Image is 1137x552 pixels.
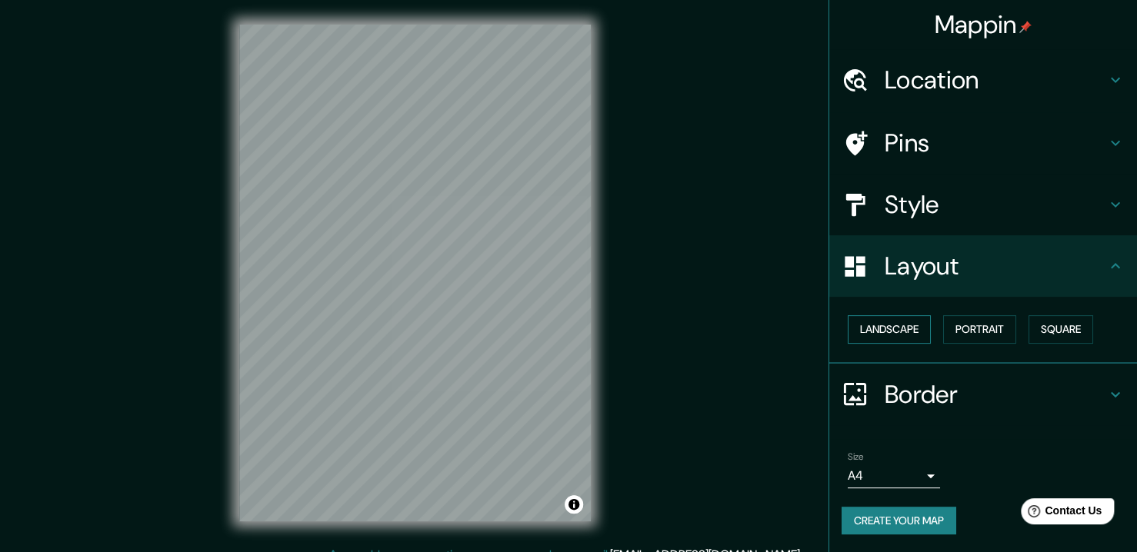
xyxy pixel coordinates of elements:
h4: Pins [885,128,1106,158]
button: Square [1029,315,1093,344]
div: Style [829,174,1137,235]
div: Layout [829,235,1137,297]
h4: Location [885,65,1106,95]
div: A4 [848,464,940,488]
div: Pins [829,112,1137,174]
h4: Border [885,379,1106,410]
h4: Layout [885,251,1106,281]
button: Portrait [943,315,1016,344]
h4: Style [885,189,1106,220]
iframe: Help widget launcher [1000,492,1120,535]
h4: Mappin [935,9,1032,40]
img: pin-icon.png [1019,21,1032,33]
button: Landscape [848,315,931,344]
label: Size [848,450,864,463]
button: Create your map [842,507,956,535]
div: Border [829,364,1137,425]
canvas: Map [239,25,591,521]
div: Location [829,49,1137,111]
button: Toggle attribution [565,495,583,514]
